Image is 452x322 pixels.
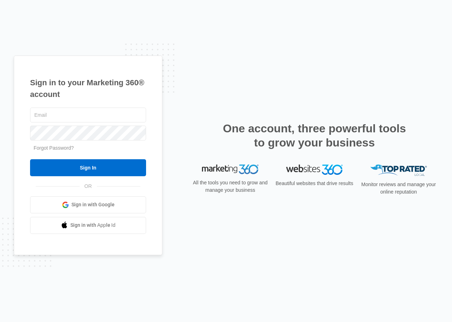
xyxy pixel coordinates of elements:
a: Sign in with Apple Id [30,217,146,234]
a: Sign in with Google [30,196,146,213]
span: Sign in with Apple Id [70,222,116,229]
h1: Sign in to your Marketing 360® account [30,77,146,100]
p: Beautiful websites that drive results [275,180,354,187]
img: Websites 360 [286,165,343,175]
p: All the tools you need to grow and manage your business [191,179,270,194]
span: Sign in with Google [71,201,115,208]
p: Monitor reviews and manage your online reputation [359,181,438,196]
a: Forgot Password? [34,145,74,151]
img: Marketing 360 [202,165,259,174]
input: Email [30,108,146,122]
input: Sign In [30,159,146,176]
h2: One account, three powerful tools to grow your business [221,121,408,150]
img: Top Rated Local [370,165,427,176]
span: OR [80,183,97,190]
